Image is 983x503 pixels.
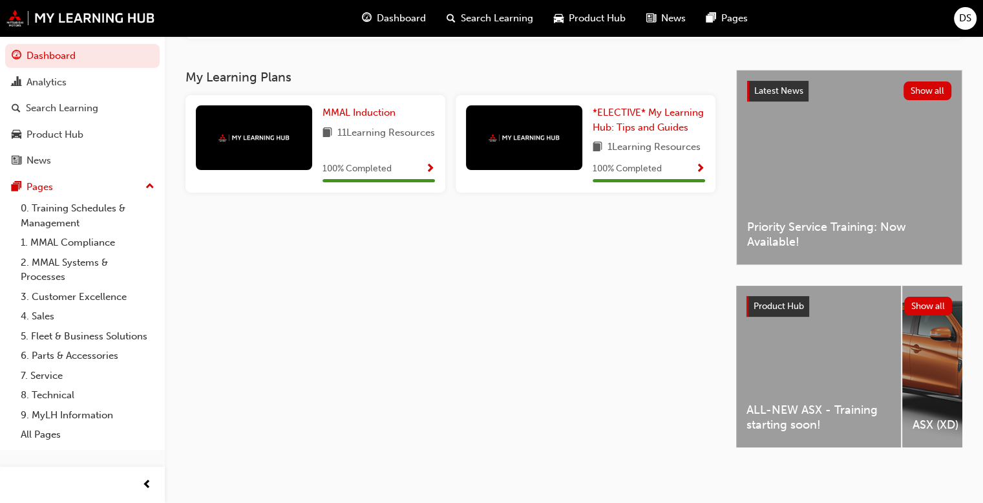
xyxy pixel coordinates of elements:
[646,10,656,27] span: news-icon
[544,5,636,32] a: car-iconProduct Hub
[959,11,971,26] span: DS
[16,287,160,307] a: 3. Customer Excellence
[593,140,602,156] span: book-icon
[706,10,716,27] span: pages-icon
[12,155,21,167] span: news-icon
[425,164,435,175] span: Show Progress
[461,11,533,26] span: Search Learning
[322,105,401,120] a: MMAL Induction
[16,306,160,326] a: 4. Sales
[337,125,435,142] span: 11 Learning Resources
[695,161,705,177] button: Show Progress
[736,70,962,265] a: Latest NewsShow allPriority Service Training: Now Available!
[12,103,21,114] span: search-icon
[185,70,715,85] h3: My Learning Plans
[16,366,160,386] a: 7. Service
[5,175,160,199] button: Pages
[747,81,951,102] a: Latest NewsShow all
[721,11,748,26] span: Pages
[16,326,160,347] a: 5. Fleet & Business Solutions
[16,385,160,405] a: 8. Technical
[362,10,372,27] span: guage-icon
[26,75,67,90] div: Analytics
[322,162,392,177] span: 100 % Completed
[16,253,160,287] a: 2. MMAL Systems & Processes
[26,180,53,195] div: Pages
[554,10,564,27] span: car-icon
[322,125,332,142] span: book-icon
[436,5,544,32] a: search-iconSearch Learning
[5,123,160,147] a: Product Hub
[636,5,696,32] a: news-iconNews
[954,7,977,30] button: DS
[904,297,953,316] button: Show all
[736,286,901,447] a: ALL-NEW ASX - Training starting soon!
[904,81,952,100] button: Show all
[352,5,436,32] a: guage-iconDashboard
[16,198,160,233] a: 0. Training Schedules & Management
[593,162,662,177] span: 100 % Completed
[6,10,155,27] img: mmal
[747,220,951,249] span: Priority Service Training: Now Available!
[12,182,21,193] span: pages-icon
[26,153,51,168] div: News
[695,164,705,175] span: Show Progress
[593,105,705,134] a: *ELECTIVE* My Learning Hub: Tips and Guides
[447,10,456,27] span: search-icon
[696,5,758,32] a: pages-iconPages
[5,70,160,94] a: Analytics
[5,96,160,120] a: Search Learning
[12,77,21,89] span: chart-icon
[608,140,701,156] span: 1 Learning Resources
[746,296,952,317] a: Product HubShow all
[377,11,426,26] span: Dashboard
[489,134,560,142] img: mmal
[12,129,21,141] span: car-icon
[593,107,704,133] span: *ELECTIVE* My Learning Hub: Tips and Guides
[746,403,891,432] span: ALL-NEW ASX - Training starting soon!
[754,85,803,96] span: Latest News
[5,41,160,175] button: DashboardAnalyticsSearch LearningProduct HubNews
[142,477,152,493] span: prev-icon
[16,405,160,425] a: 9. MyLH Information
[754,301,804,312] span: Product Hub
[16,233,160,253] a: 1. MMAL Compliance
[425,161,435,177] button: Show Progress
[16,346,160,366] a: 6. Parts & Accessories
[16,425,160,445] a: All Pages
[5,149,160,173] a: News
[26,127,83,142] div: Product Hub
[218,134,290,142] img: mmal
[12,50,21,62] span: guage-icon
[5,44,160,68] a: Dashboard
[145,178,154,195] span: up-icon
[661,11,686,26] span: News
[322,107,396,118] span: MMAL Induction
[569,11,626,26] span: Product Hub
[26,101,98,116] div: Search Learning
